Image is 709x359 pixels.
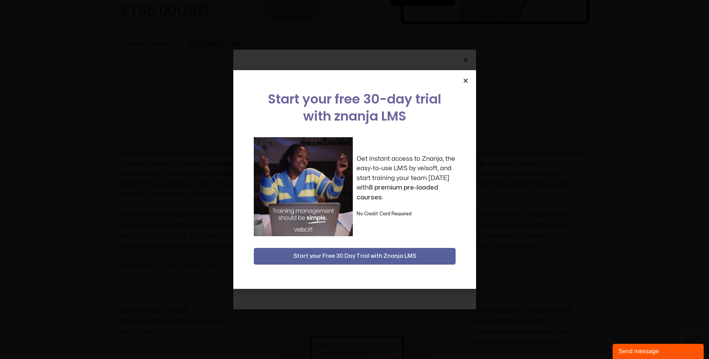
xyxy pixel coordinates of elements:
span: Start your Free 30 Day Trial with Znanja LMS [293,252,416,261]
iframe: chat widget [613,342,705,359]
a: Close [463,78,468,83]
strong: No Credit Card Required [357,212,412,216]
h2: Start your free 30-day trial with znanja LMS [254,91,456,125]
button: Start your Free 30 Day Trial with Znanja LMS [254,248,456,265]
p: Get instant access to Znanja, the easy-to-use LMS by velsoft, and start training your team [DATE]... [357,154,456,202]
img: a woman sitting at her laptop dancing [254,137,353,236]
strong: 8 premium pre-loaded courses [357,184,438,201]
